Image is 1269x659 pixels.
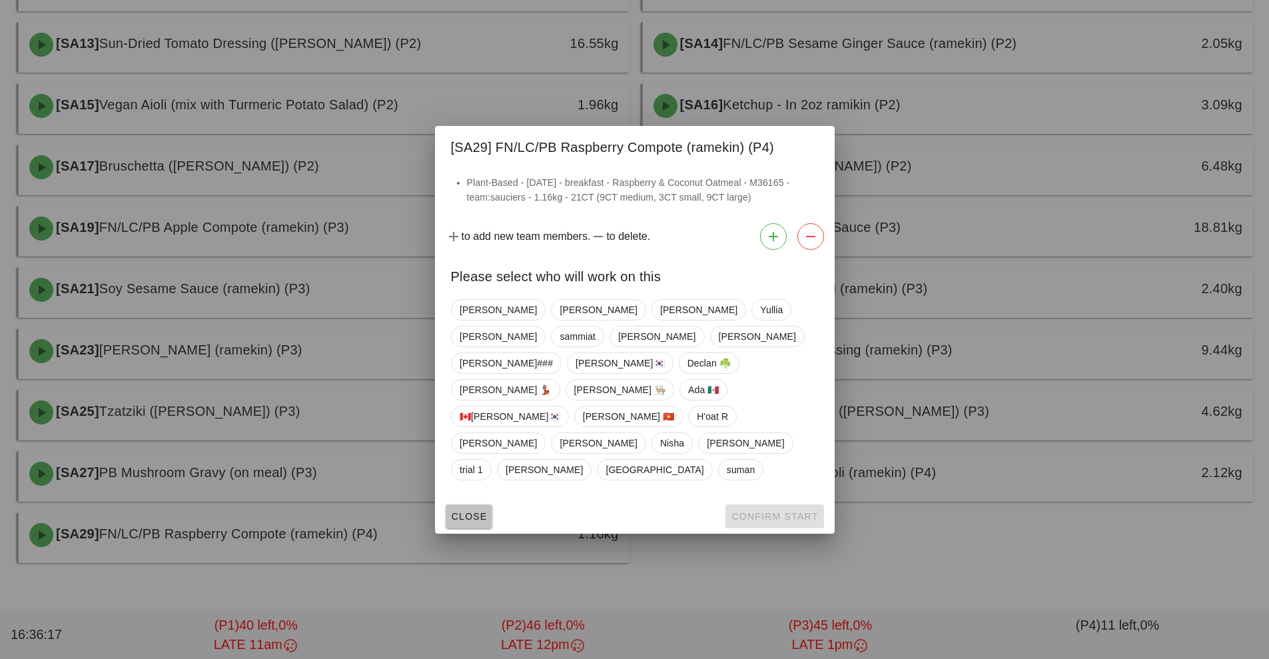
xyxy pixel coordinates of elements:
[582,406,674,426] span: [PERSON_NAME] 🇻🇳
[760,300,783,320] span: Yullia
[574,380,665,400] span: [PERSON_NAME] 👨🏼‍🍳
[460,433,537,453] span: [PERSON_NAME]
[697,406,728,426] span: H'oat R
[460,300,537,320] span: [PERSON_NAME]
[435,255,835,294] div: Please select who will work on this
[435,218,835,255] div: to add new team members. to delete.
[560,300,637,320] span: [PERSON_NAME]
[560,433,637,453] span: [PERSON_NAME]
[446,504,493,528] button: Close
[606,460,703,480] span: [GEOGRAPHIC_DATA]
[505,460,582,480] span: [PERSON_NAME]
[659,433,683,453] span: Nisha
[687,353,730,373] span: Declan ☘️
[451,511,488,522] span: Close
[659,300,737,320] span: [PERSON_NAME]
[726,460,755,480] span: suman
[460,380,552,400] span: [PERSON_NAME] 💃🏽
[467,175,819,205] li: Plant-Based - [DATE] - breakfast - Raspberry & Coconut Oatmeal - M36165 - team:sauciers - 1.16kg ...
[718,327,795,346] span: [PERSON_NAME]
[707,433,784,453] span: [PERSON_NAME]
[576,353,665,373] span: [PERSON_NAME]🇰🇷
[460,327,537,346] span: [PERSON_NAME]
[688,380,719,400] span: Ada 🇲🇽
[460,460,483,480] span: trial 1
[435,126,835,165] div: [SA29] FN/LC/PB Raspberry Compote (ramekin) (P4)
[618,327,695,346] span: [PERSON_NAME]
[460,406,560,426] span: 🇨🇦[PERSON_NAME]🇰🇷
[560,327,596,346] span: sammiat
[460,353,553,373] span: [PERSON_NAME]###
